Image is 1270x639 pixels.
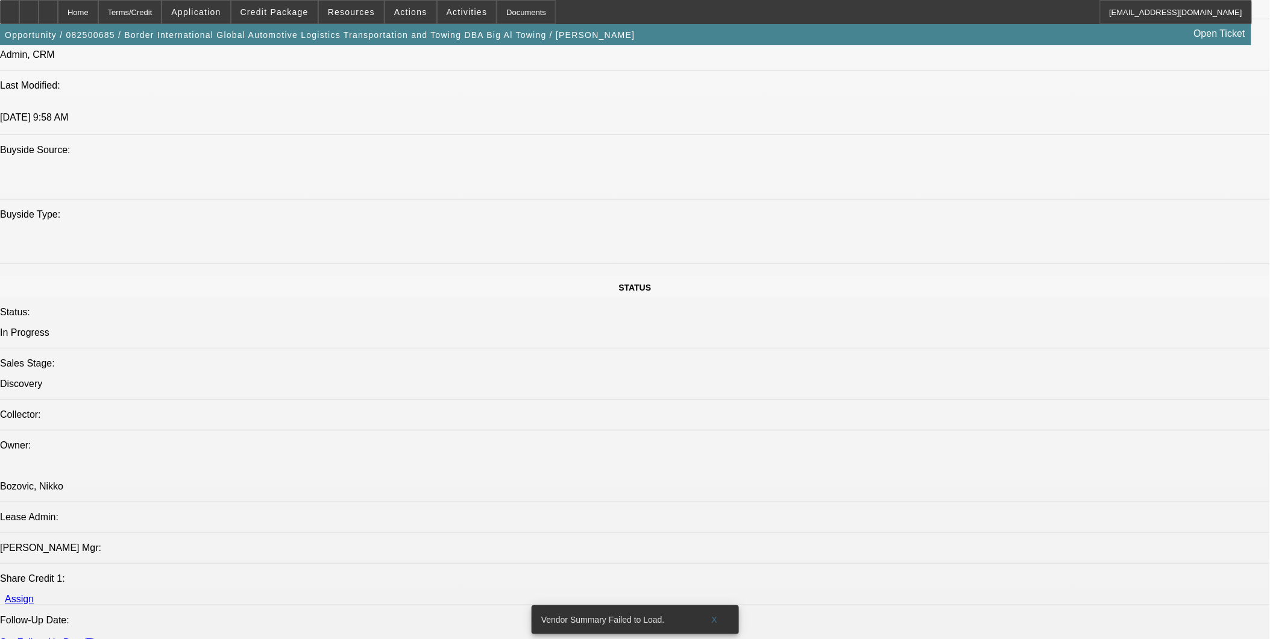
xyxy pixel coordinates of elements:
[532,605,696,634] div: Vendor Summary Failed to Load.
[394,7,427,17] span: Actions
[5,30,635,40] span: Opportunity / 082500685 / Border International Global Automotive Logistics Transportation and Tow...
[5,594,34,604] a: Assign
[619,283,652,292] span: STATUS
[438,1,497,24] button: Activities
[711,615,718,625] span: X
[696,609,734,631] button: X
[328,7,375,17] span: Resources
[162,1,230,24] button: Application
[385,1,436,24] button: Actions
[240,7,309,17] span: Credit Package
[1189,24,1250,44] a: Open Ticket
[447,7,488,17] span: Activities
[231,1,318,24] button: Credit Package
[171,7,221,17] span: Application
[319,1,384,24] button: Resources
